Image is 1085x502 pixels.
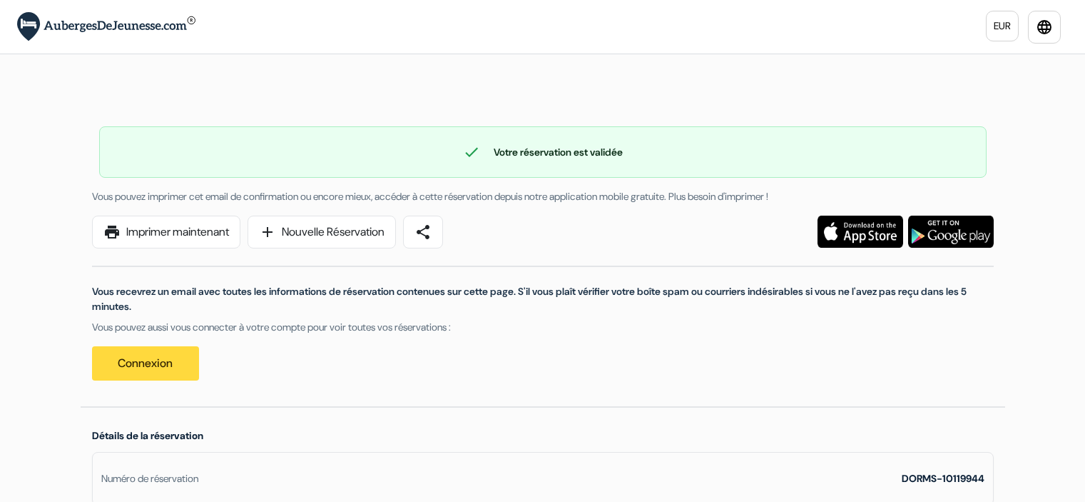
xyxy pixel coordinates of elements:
[463,144,480,161] span: check
[92,346,199,381] a: Connexion
[902,472,984,485] strong: DORMS-10119944
[17,12,195,41] img: AubergesDeJeunesse.com
[92,429,203,442] span: Détails de la réservation
[817,216,903,248] img: Téléchargez l'application gratuite
[92,284,994,314] p: Vous recevrez un email avec toutes les informations de réservation contenues sur cette page. S'il...
[101,471,198,486] div: Numéro de réservation
[103,224,121,241] span: print
[92,320,994,335] p: Vous pouvez aussi vous connecter à votre compte pour voir toutes vos réservations :
[92,216,240,249] a: printImprimer maintenant
[1036,19,1053,36] i: language
[92,190,768,203] span: Vous pouvez imprimer cet email de confirmation ou encore mieux, accéder à cette réservation depui...
[259,224,276,241] span: add
[100,144,986,161] div: Votre réservation est validée
[414,224,432,241] span: share
[908,216,994,248] img: Téléchargez l'application gratuite
[248,216,396,249] a: addNouvelle Réservation
[986,11,1019,41] a: EUR
[403,216,443,249] a: share
[1028,11,1061,44] a: language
